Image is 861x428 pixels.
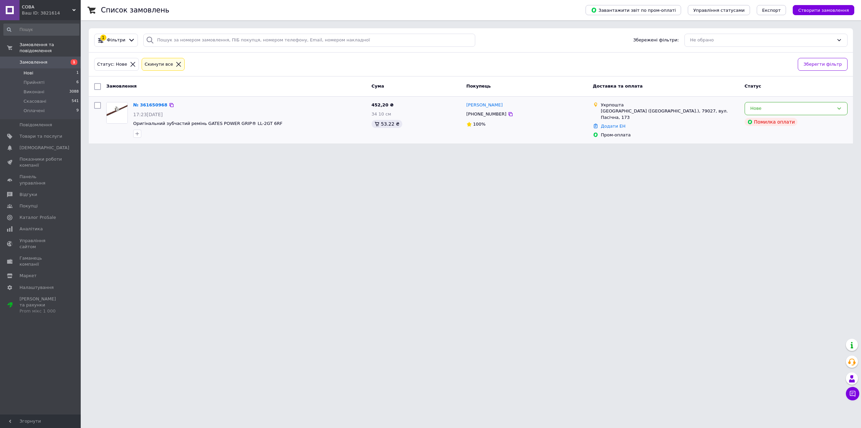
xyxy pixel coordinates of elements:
[20,308,62,314] div: Prom мікс 1 000
[20,215,56,221] span: Каталог ProSale
[71,59,77,65] span: 1
[466,102,503,108] a: [PERSON_NAME]
[786,7,854,12] a: Створити замовлення
[107,102,127,123] img: Фото товару
[20,42,81,54] span: Замовлення та повідомлення
[601,124,626,129] a: Додати ЕН
[750,105,834,112] div: Нове
[20,255,62,267] span: Гаманець компанії
[69,89,79,95] span: 3088
[3,24,79,36] input: Пошук
[601,132,739,138] div: Пром-оплата
[76,70,79,76] span: 1
[593,84,643,89] span: Доставка та оплата
[106,84,137,89] span: Замовлення
[793,5,854,15] button: Створити замовлення
[20,285,54,291] span: Налаштування
[690,37,834,44] div: Не обрано
[757,5,786,15] button: Експорт
[372,111,391,117] span: 34 10 см
[762,8,781,13] span: Експорт
[101,6,169,14] h1: Список замовлень
[20,296,62,315] span: [PERSON_NAME] та рахунки
[601,102,739,108] div: Укрпошта
[100,35,106,41] div: 1
[106,102,128,124] a: Фото товару
[466,84,491,89] span: Покупець
[473,122,486,127] span: 100%
[96,61,128,68] div: Статус: Нове
[601,108,739,120] div: [GEOGRAPHIC_DATA] ([GEOGRAPHIC_DATA].), 79027, вул. Пасічна, 173
[24,108,45,114] span: Оплачені
[133,121,283,126] a: Оригінальний зубчастий ремінь GATES POWER GRIP® LL-2GT 6RF
[803,61,842,68] span: Зберегти фільтр
[20,156,62,168] span: Показники роботи компанії
[24,70,33,76] span: Нові
[143,61,175,68] div: Cкинути все
[24,89,44,95] span: Виконані
[76,79,79,86] span: 6
[20,273,37,279] span: Маркет
[133,102,167,107] a: № 361650968
[107,37,125,43] span: Фільтри
[846,387,859,400] button: Чат з покупцем
[745,118,798,126] div: Помилка оплати
[20,203,38,209] span: Покупці
[20,122,52,128] span: Повідомлення
[24,98,46,104] span: Скасовані
[20,238,62,250] span: Управління сайтом
[76,108,79,114] span: 9
[586,5,681,15] button: Завантажити звіт по пром-оплаті
[20,174,62,186] span: Панель управління
[143,34,475,47] input: Пошук за номером замовлення, ПІБ покупця, номером телефону, Email, номером накладної
[633,37,679,43] span: Збережені фільтри:
[24,79,44,86] span: Прийняті
[72,98,79,104] span: 541
[798,8,849,13] span: Створити замовлення
[372,120,402,128] div: 53.22 ₴
[465,110,508,119] div: [PHONE_NUMBER]
[20,226,43,232] span: Аналітика
[20,192,37,198] span: Відгуки
[372,84,384,89] span: Cума
[591,7,676,13] span: Завантажити звіт по пром-оплаті
[133,112,163,117] span: 17:23[DATE]
[20,133,62,139] span: Товари та послуги
[372,102,394,107] span: 452,20 ₴
[20,145,69,151] span: [DEMOGRAPHIC_DATA]
[693,8,745,13] span: Управління статусами
[688,5,750,15] button: Управління статусами
[798,58,848,71] button: Зберегти фільтр
[22,10,81,16] div: Ваш ID: 3821614
[20,59,47,65] span: Замовлення
[745,84,761,89] span: Статус
[22,4,72,10] span: СОВА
